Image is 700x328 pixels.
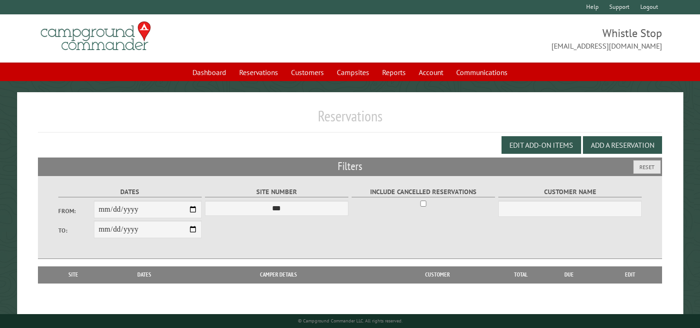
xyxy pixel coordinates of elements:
th: Camper Details [185,266,372,283]
th: Total [502,266,539,283]
h1: Reservations [38,107,662,132]
label: To: [58,226,94,235]
span: Whistle Stop [EMAIL_ADDRESS][DOMAIN_NAME] [350,25,663,51]
button: Add a Reservation [583,136,662,154]
small: © Campground Commander LLC. All rights reserved. [298,318,403,324]
img: Campground Commander [38,18,154,54]
th: Edit [599,266,662,283]
a: Dashboard [187,63,232,81]
label: From: [58,207,94,215]
th: Due [539,266,599,283]
a: Reports [377,63,411,81]
a: Communications [451,63,513,81]
label: Dates [58,187,202,197]
th: Site [43,266,104,283]
a: Campsites [331,63,375,81]
a: Account [413,63,449,81]
a: Customers [285,63,329,81]
button: Edit Add-on Items [502,136,581,154]
th: Customer [372,266,502,283]
th: Dates [104,266,185,283]
a: Reservations [234,63,284,81]
button: Reset [633,160,661,174]
label: Customer Name [498,187,642,197]
label: Include Cancelled Reservations [352,187,496,197]
label: Site Number [205,187,349,197]
h2: Filters [38,158,662,175]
